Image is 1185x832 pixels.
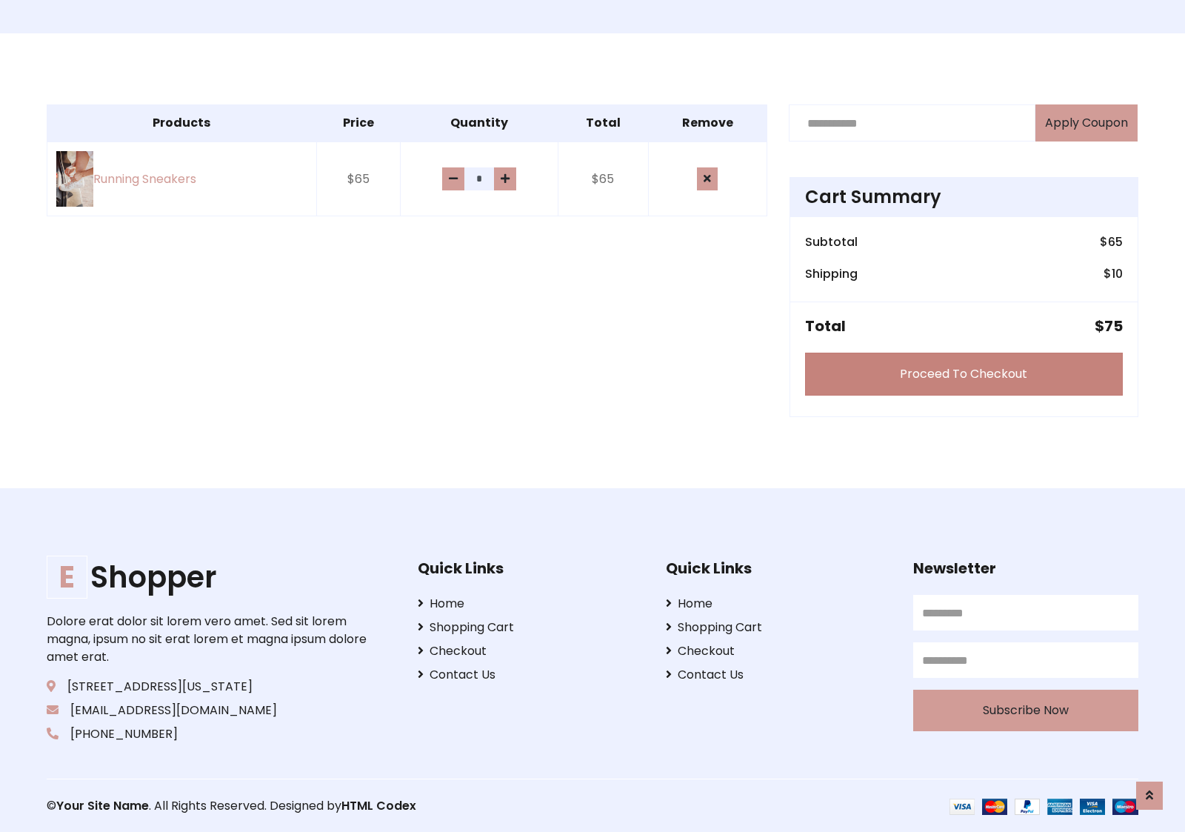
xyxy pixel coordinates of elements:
[56,151,307,207] a: Running Sneakers
[666,559,891,577] h5: Quick Links
[913,559,1138,577] h5: Newsletter
[418,559,643,577] h5: Quick Links
[1095,317,1123,335] h5: $
[47,559,371,595] h1: Shopper
[341,797,416,814] a: HTML Codex
[47,613,371,666] p: Dolore erat dolor sit lorem vero amet. Sed sit lorem magna, ipsum no sit erat lorem et magna ipsu...
[47,725,371,743] p: [PHONE_NUMBER]
[666,666,891,684] a: Contact Us
[47,797,592,815] p: © . All Rights Reserved. Designed by
[666,642,891,660] a: Checkout
[418,619,643,636] a: Shopping Cart
[648,105,767,142] th: Remove
[56,797,149,814] a: Your Site Name
[1112,265,1123,282] span: 10
[1104,267,1123,281] h6: $
[805,187,1123,208] h4: Cart Summary
[418,595,643,613] a: Home
[1035,104,1138,142] button: Apply Coupon
[1104,316,1123,336] span: 75
[1100,235,1123,249] h6: $
[666,595,891,613] a: Home
[805,235,858,249] h6: Subtotal
[1108,233,1123,250] span: 65
[401,105,558,142] th: Quantity
[47,678,371,696] p: [STREET_ADDRESS][US_STATE]
[666,619,891,636] a: Shopping Cart
[47,559,371,595] a: EShopper
[418,642,643,660] a: Checkout
[47,556,87,599] span: E
[805,317,846,335] h5: Total
[418,666,643,684] a: Contact Us
[316,142,401,216] td: $65
[316,105,401,142] th: Price
[47,702,371,719] p: [EMAIL_ADDRESS][DOMAIN_NAME]
[805,353,1123,396] a: Proceed To Checkout
[913,690,1138,731] button: Subscribe Now
[47,105,317,142] th: Products
[805,267,858,281] h6: Shipping
[558,105,648,142] th: Total
[558,142,648,216] td: $65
